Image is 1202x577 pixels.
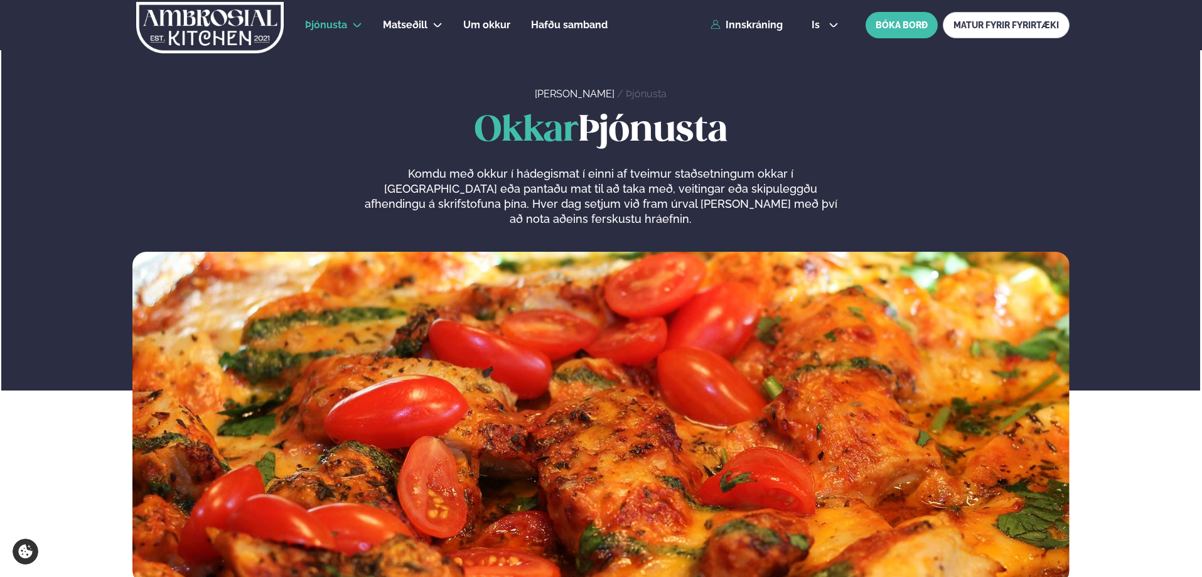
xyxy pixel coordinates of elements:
span: / [617,88,626,100]
a: Um okkur [463,18,510,33]
span: Þjónusta [305,19,347,31]
a: [PERSON_NAME] [535,88,614,100]
button: is [802,20,849,30]
a: Innskráning [711,19,783,31]
span: Um okkur [463,19,510,31]
button: BÓKA BORÐ [866,12,938,38]
img: logo [135,2,285,53]
a: Þjónusta [305,18,347,33]
a: Þjónusta [626,88,667,100]
a: Matseðill [383,18,427,33]
h1: Þjónusta [132,111,1070,151]
a: Hafðu samband [531,18,608,33]
span: is [812,20,824,30]
a: MATUR FYRIR FYRIRTÆKI [943,12,1070,38]
a: Cookie settings [13,539,38,564]
span: Okkar [475,114,579,148]
p: Komdu með okkur í hádegismat í einni af tveimur staðsetningum okkar í [GEOGRAPHIC_DATA] eða panta... [363,166,838,227]
span: Hafðu samband [531,19,608,31]
span: Matseðill [383,19,427,31]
